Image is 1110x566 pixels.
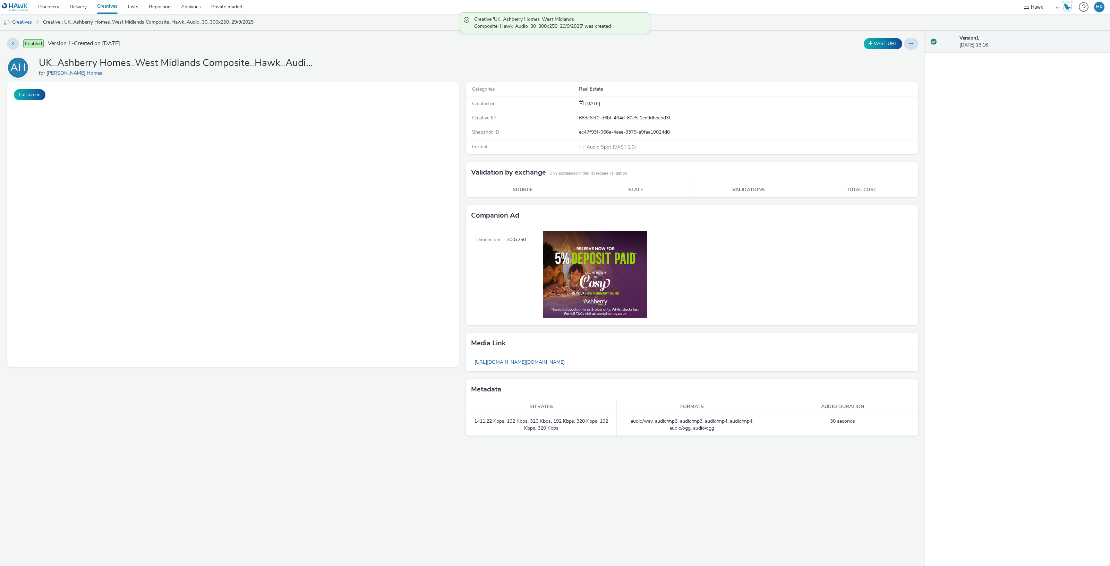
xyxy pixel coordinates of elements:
[14,89,45,100] button: Fullscreen
[39,57,316,70] h1: UK_Ashberry Homes_West Midlands Composite_Hawk_Audio_30_300x250_29/9/2025
[466,183,579,197] th: Source
[471,167,546,178] h3: Validation by exchange
[472,143,488,150] span: Format
[805,183,918,197] th: Total cost
[466,400,616,414] th: Bitrates
[23,39,44,48] span: Enabled
[1062,1,1075,12] a: Hawk Academy
[549,171,627,176] small: Only exchanges in this list require validation
[864,38,902,49] button: VAST URL
[471,338,506,348] h3: Media link
[2,3,28,11] img: undefined Logo
[617,414,767,436] td: audio/wav, audio/mp3, audio/mp3, audio/mp4, audio/mp4, audio/ogg, audio/ogg
[617,400,767,414] th: Formats
[692,183,805,197] th: Validations
[48,40,120,48] span: Version 1 - Created on [DATE]
[39,70,46,76] span: for
[526,226,652,323] img: Companion Ad
[471,210,519,221] h3: Companion Ad
[471,355,568,369] a: [URL][DOMAIN_NAME][DOMAIN_NAME]
[472,86,495,92] span: Categories
[472,129,499,135] span: Snapshot ID
[474,16,643,30] span: Creative 'UK_Ashberry Homes_West Midlands Composite_Hawk_Audio_30_300x250_29/9/2025' was created
[507,226,526,325] span: 300x250
[466,414,616,436] td: 1411.22 Kbps, 192 Kbps, 320 Kbps, 192 Kbps, 320 Kbps, 192 Kbps, 320 Kbps
[1096,2,1103,12] div: HK
[767,414,918,436] td: 30 seconds
[10,58,26,77] div: AH
[586,144,636,150] span: Audio Spot (VAST 2.0)
[862,38,904,49] div: Duplicate the creative as a VAST URL
[472,100,496,107] span: Created on
[959,35,979,41] strong: Version 1
[584,100,600,107] div: Creation 29 September 2025, 13:16
[1062,1,1073,12] img: Hawk Academy
[466,226,507,325] span: Dimensions
[40,14,257,31] a: Creative : UK_Ashberry Homes_West Midlands Composite_Hawk_Audio_30_300x250_29/9/2025
[579,115,917,121] div: 683c6ef0-d6bf-464d-80e5-1ee9dbeabd3f
[3,19,10,26] img: audio
[579,86,917,93] div: Real Estate
[959,35,1104,49] div: [DATE] 13:16
[472,115,496,121] span: Creative ID
[471,384,501,395] h3: Metadata
[579,129,917,136] div: ec47f93f-066a-4aee-9379-a9faa10024d0
[584,100,600,107] span: [DATE]
[767,400,918,414] th: Audio duration
[579,183,692,197] th: State
[7,64,32,71] a: AH
[46,70,105,76] a: [PERSON_NAME] Homes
